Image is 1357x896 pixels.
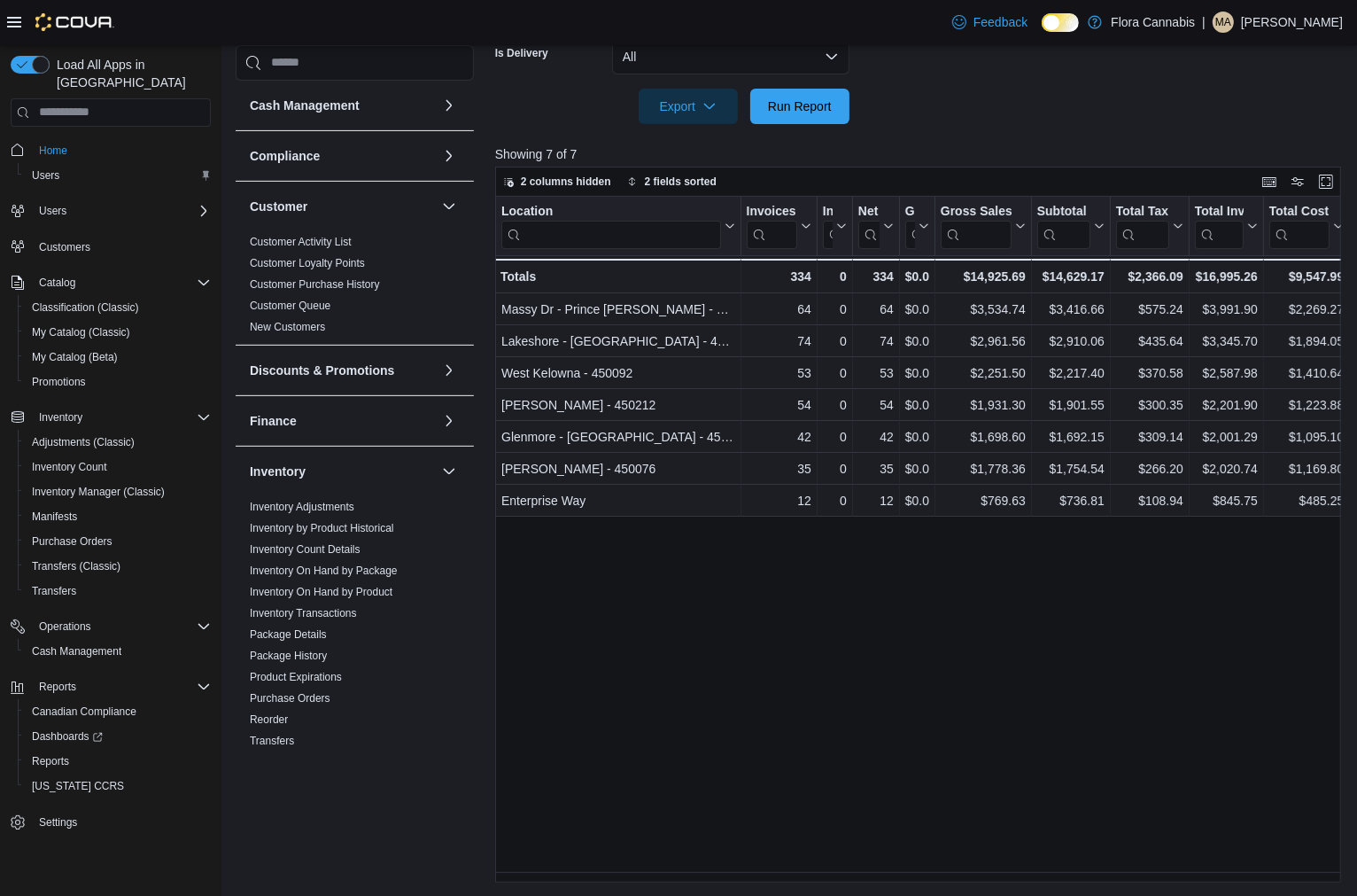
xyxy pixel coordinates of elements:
[39,204,66,218] span: Users
[25,775,131,797] a: [US_STATE] CCRS
[32,485,165,499] span: Inventory Manager (Classic)
[25,775,211,797] span: Washington CCRS
[941,490,1026,511] div: $769.63
[941,203,1026,248] button: Gross Sales
[1195,331,1258,352] div: $3,345.70
[25,641,211,662] span: Cash Management
[250,649,327,661] a: Package History
[1215,12,1231,33] span: MA
[1037,490,1105,511] div: $736.81
[1037,362,1105,384] div: $2,217.40
[905,299,929,320] div: $0.00
[501,299,735,320] div: Massy Dr - Prince [PERSON_NAME] - 450075
[32,510,77,524] span: Manifests
[32,407,89,428] button: Inventory
[4,234,218,260] button: Customers
[32,729,103,744] span: Dashboards
[1037,394,1105,416] div: $1,901.55
[4,405,218,430] button: Inventory
[35,13,114,31] img: Cova
[25,556,211,577] span: Transfers (Classic)
[250,96,435,113] button: Cash Management
[250,690,330,705] span: Purchase Orders
[1315,171,1337,192] button: Enter fullscreen
[25,432,211,453] span: Adjustments (Classic)
[501,203,735,248] button: Location
[905,426,929,448] div: $0.00
[746,490,810,511] div: 12
[941,362,1026,384] div: $2,251.50
[32,168,59,183] span: Users
[250,146,320,164] h3: Compliance
[32,584,76,598] span: Transfers
[32,272,211,293] span: Catalog
[612,39,849,74] button: All
[1241,12,1343,33] p: [PERSON_NAME]
[1269,331,1344,352] div: $1,894.05
[250,319,325,333] span: New Customers
[905,203,929,248] button: Gift Cards
[1269,299,1344,320] div: $2,269.27
[18,295,218,320] button: Classification (Classic)
[1195,203,1244,220] div: Total Invoiced
[250,499,354,513] span: Inventory Adjustments
[250,256,365,269] a: Customer Loyalty Points
[1037,203,1090,220] div: Subtotal
[250,234,352,248] span: Customer Activity List
[250,605,357,619] span: Inventory Transactions
[438,460,460,481] button: Inventory
[1037,203,1105,248] button: Subtotal
[25,726,211,747] span: Dashboards
[501,458,735,479] div: [PERSON_NAME] - 450076
[25,641,128,662] a: Cash Management
[250,713,288,725] a: Reorder
[1037,266,1105,287] div: $14,629.17
[32,754,69,768] span: Reports
[1195,299,1258,320] div: $3,991.90
[250,563,398,577] span: Inventory On Hand by Package
[250,585,392,597] a: Inventory On Hand by Product
[250,411,435,429] button: Finance
[25,371,211,393] span: Promotions
[1269,203,1344,248] button: Total Cost
[941,203,1012,248] div: Gross Sales
[25,297,146,318] a: Classification (Classic)
[250,500,354,512] a: Inventory Adjustments
[32,236,211,258] span: Customers
[501,394,735,416] div: [PERSON_NAME] - 450212
[39,680,76,694] span: Reports
[858,203,880,220] div: Net Sold
[32,200,74,222] button: Users
[18,320,218,345] button: My Catalog (Classic)
[250,733,294,747] span: Transfers
[250,627,327,640] a: Package Details
[250,564,398,576] a: Inventory On Hand by Package
[941,203,1012,220] div: Gross Sales
[18,579,218,604] button: Transfers
[823,458,847,479] div: 0
[941,426,1026,448] div: $1,698.60
[1037,299,1105,320] div: $3,416.66
[1269,203,1330,248] div: Total Cost
[18,345,218,370] button: My Catalog (Beta)
[18,504,218,529] button: Manifests
[32,139,211,161] span: Home
[746,426,810,448] div: 42
[1287,171,1308,192] button: Display options
[941,394,1026,416] div: $1,931.30
[50,56,211,91] span: Load All Apps in [GEOGRAPHIC_DATA]
[501,203,721,220] div: Location
[501,426,735,448] div: Glenmore - [GEOGRAPHIC_DATA] - 450374
[250,691,330,704] a: Purchase Orders
[32,811,211,833] span: Settings
[823,362,847,384] div: 0
[438,144,460,166] button: Compliance
[39,619,91,634] span: Operations
[250,669,342,683] span: Product Expirations
[823,203,833,248] div: Invoices Ref
[1195,490,1258,511] div: $845.75
[250,462,306,479] h3: Inventory
[645,175,717,189] span: 2 fields sorted
[1116,362,1183,384] div: $370.58
[250,277,380,290] a: Customer Purchase History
